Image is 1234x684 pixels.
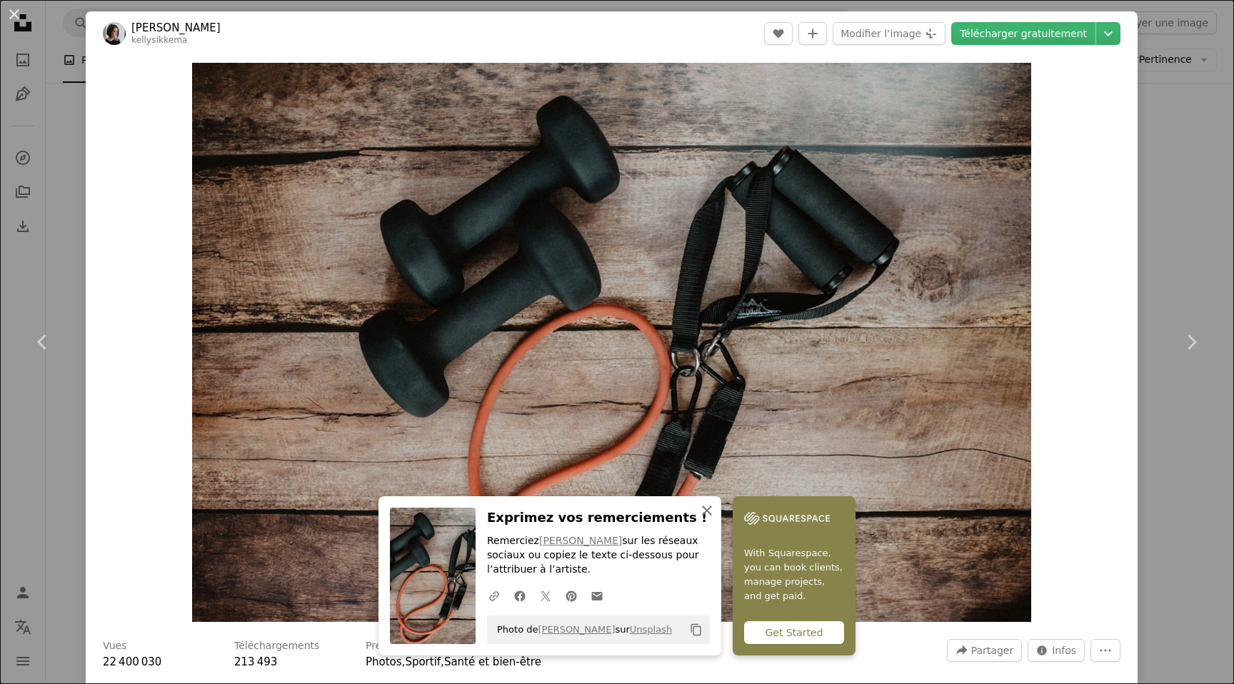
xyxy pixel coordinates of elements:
a: Partagez-leTwitter [533,581,558,610]
a: Santé et bien-être [444,655,541,668]
img: Câble USB orange et noir sur surface en bois marron [192,63,1031,622]
button: Zoom sur cette image [192,63,1031,622]
a: Télécharger gratuitement [951,22,1095,45]
span: 22 400 030 [103,655,161,668]
button: J’aime [764,22,793,45]
h3: Exprimez vos remerciements ! [487,508,710,528]
div: Get Started [744,621,844,644]
button: Choisissez la taille de téléchargement [1096,22,1120,45]
a: Sportif [405,655,441,668]
a: kellysikkema [131,35,188,45]
button: Statistiques de cette image [1028,639,1085,662]
button: Modifier l’image [833,22,945,45]
h3: Téléchargements [234,639,319,653]
span: Infos [1052,640,1076,661]
a: Photos [366,655,402,668]
a: [PERSON_NAME] [538,624,615,635]
button: Copier dans le presse-papier [684,618,708,642]
span: 213 493 [234,655,277,668]
img: file-1747939142011-51e5cc87e3c9 [744,508,830,529]
span: , [441,655,444,668]
img: Accéder au profil de Kelly Sikkema [103,22,126,45]
span: Partager [971,640,1013,661]
a: Partagez-lePinterest [558,581,584,610]
h3: Présentée dans [366,639,443,653]
span: With Squarespace, you can book clients, manage projects, and get paid. [744,546,844,603]
h3: Vues [103,639,126,653]
a: Partager par mail [584,581,610,610]
button: Ajouter à la collection [798,22,827,45]
a: Partagez-leFacebook [507,581,533,610]
a: [PERSON_NAME] [131,21,221,35]
a: Suivant [1148,273,1234,411]
a: [PERSON_NAME] [539,535,622,546]
p: Remerciez sur les réseaux sociaux ou copiez le texte ci-dessous pour l’attribuer à l’artiste. [487,534,710,577]
span: , [402,655,406,668]
a: Unsplash [630,624,672,635]
a: With Squarespace, you can book clients, manage projects, and get paid.Get Started [733,496,856,655]
button: Partager cette image [947,639,1022,662]
span: Photo de sur [490,618,672,641]
button: Plus d’actions [1090,639,1120,662]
